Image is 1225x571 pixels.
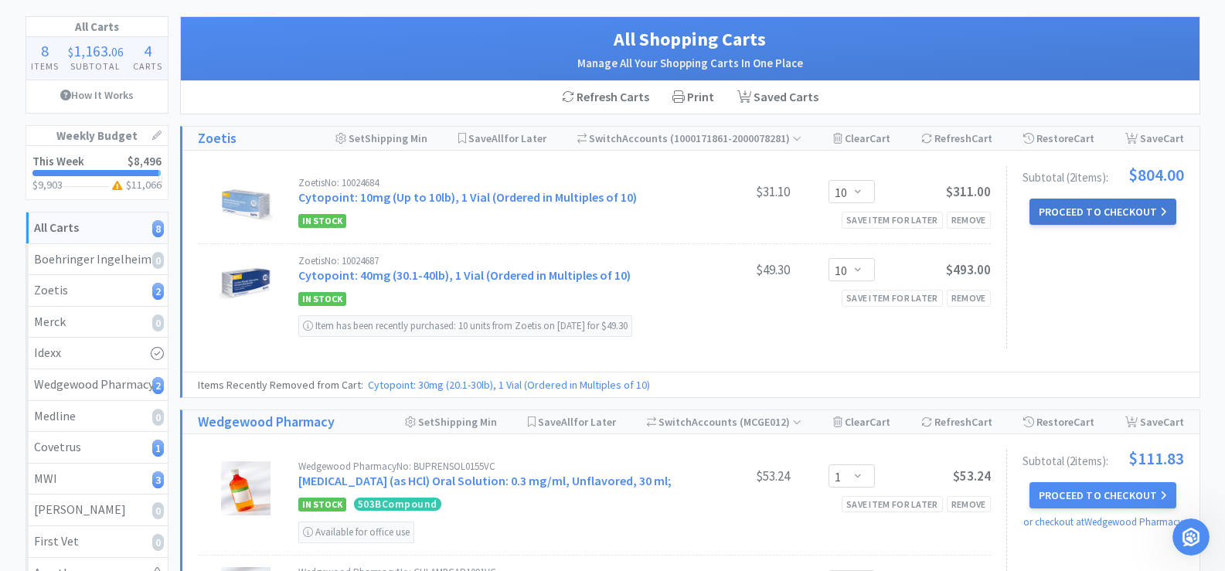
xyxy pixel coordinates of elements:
h1: All Shopping Carts [196,25,1184,54]
iframe: Intercom live chat [1172,518,1210,556]
div: Clear [833,410,890,433]
div: Zoetis [34,280,160,301]
div: $53.24 [674,467,790,485]
div: Accounts [577,127,802,150]
div: $49.30 [674,260,790,279]
a: This Week$8,496$9,903$11,066 [26,146,168,199]
span: $8,496 [128,154,162,168]
strong: All Carts [34,219,79,235]
div: MWI [34,469,160,489]
a: How It Works [26,80,168,110]
span: Switch [589,131,622,145]
i: 2 [152,377,164,394]
span: ( 1000171861-2000078281 ) [668,131,801,145]
a: Cytopoint: 10mg (Up to 10lb), 1 Vial (Ordered in Multiples of 10) [298,189,637,205]
span: $53.24 [953,467,991,484]
div: Refresh [921,410,992,433]
span: Cart [869,131,890,145]
div: Wedgewood Pharmacy No: BUPRENSOL0155VC [298,461,674,471]
h4: Subtotal [63,59,128,73]
a: Cytopoint: 30mg (20.1-30lb), 1 Vial (Ordered in Multiples of 10) [368,378,650,392]
i: 8 [152,220,164,237]
div: [PERSON_NAME] [34,500,160,520]
span: Cart [1074,131,1094,145]
div: Save item for later [842,496,943,512]
span: Switch [658,415,692,429]
h4: Items [26,59,63,73]
a: Wedgewood Pharmacy [198,411,335,433]
div: . [63,43,128,59]
span: $804.00 [1128,166,1184,183]
div: Save item for later [842,212,943,228]
a: Medline0 [26,401,168,433]
button: Proceed to Checkout [1029,199,1176,225]
div: Accounts [647,410,802,433]
span: All [561,415,573,429]
span: All [492,131,504,145]
div: Save [1125,127,1184,150]
a: Wedgewood Pharmacy2 [26,369,168,401]
h1: Weekly Budget [26,126,168,146]
div: Item has been recently purchased: 10 units from Zoetis on [DATE] for $49.30 [298,315,632,337]
span: Set [418,415,434,429]
div: Remove [947,290,991,306]
div: Print [661,81,726,114]
span: In Stock [298,498,346,512]
a: Covetrus1 [26,432,168,464]
span: Cart [1163,131,1184,145]
div: Merck [34,312,160,332]
span: Cart [1163,415,1184,429]
i: 3 [152,471,164,488]
a: MWI3 [26,464,168,495]
span: 4 [144,41,151,60]
i: 0 [152,534,164,551]
a: Idexx [26,338,168,369]
h4: Carts [128,59,167,73]
h2: Manage All Your Shopping Carts In One Place [196,54,1184,73]
span: $311.00 [946,183,991,200]
a: First Vet0 [26,526,168,558]
a: Zoetis [198,127,236,150]
div: Restore [1023,410,1094,433]
a: or checkout at Wedgewood Pharmacy [1023,515,1182,529]
div: Shipping Min [335,127,427,150]
span: $493.00 [946,261,991,278]
button: Proceed to Checkout [1029,482,1176,508]
i: 0 [152,409,164,426]
div: Save [1125,410,1184,433]
h3: $ [109,179,162,190]
div: Shipping Min [405,410,497,433]
div: Covetrus [34,437,160,457]
div: Zoetis No: 10024684 [298,178,674,188]
span: Save for Later [538,415,616,429]
span: $ [68,44,73,59]
span: Cart [971,415,992,429]
img: 79467d3129c14af587c8eb86c0883fd0_534320.jpeg [219,178,273,232]
span: 11,066 [131,178,162,192]
div: First Vet [34,532,160,552]
div: Remove [947,212,991,228]
h2: This Week [32,155,84,167]
span: 1,163 [73,41,108,60]
a: All Carts8 [26,212,168,244]
span: Cart [869,415,890,429]
a: Saved Carts [726,81,830,114]
div: Idexx [34,343,160,363]
i: 0 [152,252,164,269]
i: 0 [152,502,164,519]
a: [PERSON_NAME]0 [26,495,168,526]
div: Wedgewood Pharmacy [34,375,160,395]
div: Subtotal ( 2 item s ): [1023,166,1184,183]
div: Refresh [921,127,992,150]
a: [MEDICAL_DATA] (as HCl) Oral Solution: 0.3 mg/ml, Unflavored, 30 ml; [298,473,672,488]
div: Save item for later [842,290,943,306]
div: Subtotal ( 2 item s ): [1023,450,1184,467]
img: d68059bb95f34f6ca8f79a017dff92f3_527055.jpeg [219,256,273,310]
span: ( MCGE012 ) [737,415,801,429]
div: Clear [833,127,890,150]
div: Zoetis No: 10024687 [298,256,674,266]
div: Restore [1023,127,1094,150]
div: Boehringer Ingelheim [34,250,160,270]
a: Boehringer Ingelheim0 [26,244,168,276]
a: Merck0 [26,307,168,338]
